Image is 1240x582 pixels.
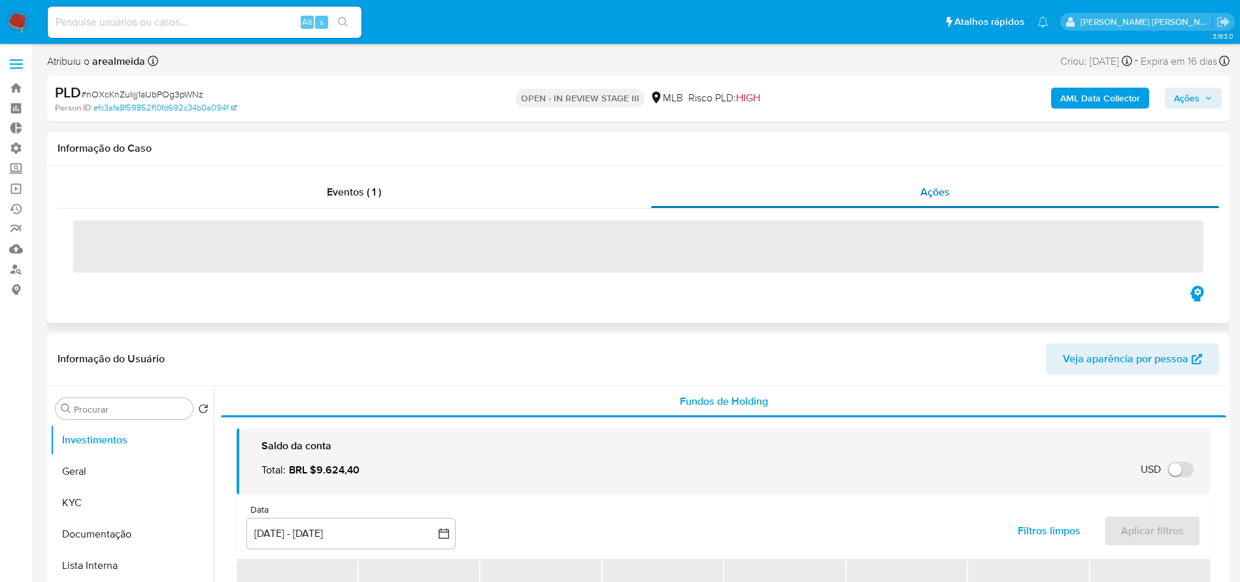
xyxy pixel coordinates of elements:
[73,220,1203,273] span: ‌
[736,90,760,105] span: HIGH
[61,403,71,414] button: Procurar
[198,403,209,418] button: Retornar ao pedido padrão
[50,424,214,456] button: Investimentos
[327,184,381,199] span: Eventos ( 1 )
[50,487,214,519] button: KYC
[920,184,950,199] span: Ações
[93,102,237,114] a: efc3afa8f59852f10fd692c34b0a094f
[954,15,1024,29] span: Atalhos rápidos
[50,456,214,487] button: Geral
[1037,16,1048,27] a: Notificações
[650,91,683,105] div: MLB
[1216,15,1230,29] a: Sair
[48,14,361,31] input: Pesquise usuários ou casos...
[58,142,1219,155] h1: Informação do Caso
[1174,88,1199,109] span: Ações
[329,13,356,31] button: search-icon
[55,102,91,114] b: Person ID
[81,88,203,101] span: # nOXcKnZuIijj1aUbPOg3pWNz
[1046,343,1219,375] button: Veja aparência por pessoa
[516,89,645,107] p: OPEN - IN REVIEW STAGE III
[55,82,81,103] b: PLD
[74,403,188,415] input: Procurar
[1081,16,1213,28] p: andreia.almeida@mercadolivre.com
[90,54,145,69] b: arealmeida
[1060,52,1132,70] div: Criou: [DATE]
[50,519,214,550] button: Documentação
[302,16,312,28] span: Alt
[320,16,324,28] span: s
[1165,88,1222,109] button: Ações
[1051,88,1149,109] button: AML Data Collector
[50,550,214,581] button: Lista Interna
[1063,343,1188,375] span: Veja aparência por pessoa
[47,54,145,69] span: Atribuiu o
[1060,88,1140,109] b: AML Data Collector
[1141,54,1217,69] span: Expira em 16 dias
[58,352,165,366] h1: Informação do Usuário
[688,91,760,105] span: Risco PLD:
[1135,52,1138,70] span: -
